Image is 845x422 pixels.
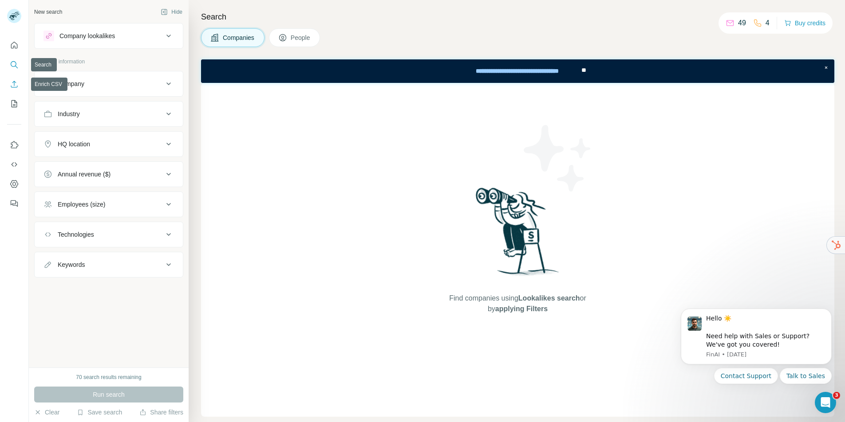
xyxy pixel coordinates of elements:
[77,408,122,417] button: Save search
[76,373,141,381] div: 70 search results remaining
[34,408,59,417] button: Clear
[7,137,21,153] button: Use Surfe on LinkedIn
[738,18,746,28] p: 49
[35,25,183,47] button: Company lookalikes
[35,254,183,275] button: Keywords
[495,305,548,313] span: applying Filters
[7,195,21,211] button: Feedback
[7,76,21,92] button: Enrich CSV
[34,8,62,16] div: New search
[58,200,105,209] div: Employees (size)
[446,293,588,314] span: Find companies using or by
[35,103,183,125] button: Industry
[58,140,90,148] div: HQ location
[58,109,80,118] div: Industry
[201,11,834,23] h4: Search
[58,230,94,239] div: Technologies
[7,57,21,73] button: Search
[833,392,840,399] span: 3
[58,79,84,88] div: Company
[58,170,111,179] div: Annual revenue ($)
[7,176,21,192] button: Dashboard
[223,33,255,42] span: Companies
[518,118,598,198] img: Surfe Illustration - Stars
[472,185,564,284] img: Surfe Illustration - Woman searching with binoculars
[154,5,189,19] button: Hide
[815,392,836,413] iframe: Intercom live chat
[7,9,21,23] img: Avatar
[667,297,845,418] iframe: Intercom notifications message
[291,33,311,42] span: People
[35,224,183,245] button: Technologies
[7,37,21,53] button: Quick start
[59,31,115,40] div: Company lookalikes
[7,156,21,172] button: Use Surfe API
[58,260,85,269] div: Keywords
[34,58,183,66] p: Company information
[201,59,834,83] iframe: Banner
[35,164,183,185] button: Annual revenue ($)
[35,194,183,215] button: Employees (size)
[784,17,825,29] button: Buy credits
[35,133,183,155] button: HQ location
[35,73,183,94] button: Company
[7,96,21,112] button: My lists
[518,294,580,302] span: Lookalikes search
[766,18,770,28] p: 4
[139,408,183,417] button: Share filters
